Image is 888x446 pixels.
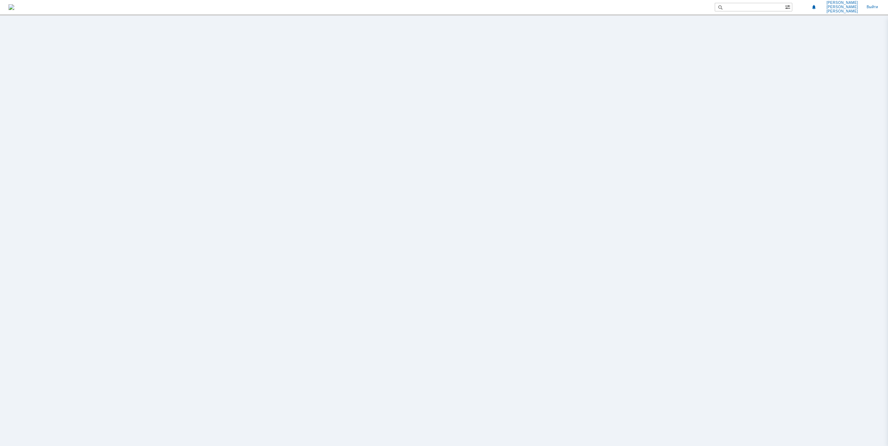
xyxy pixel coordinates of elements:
a: Перейти на домашнюю страницу [9,4,14,10]
span: [PERSON_NAME] [826,5,858,9]
span: [PERSON_NAME] [826,1,858,5]
span: Расширенный поиск [785,3,792,10]
img: logo [9,4,14,10]
span: [PERSON_NAME] [826,9,858,14]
